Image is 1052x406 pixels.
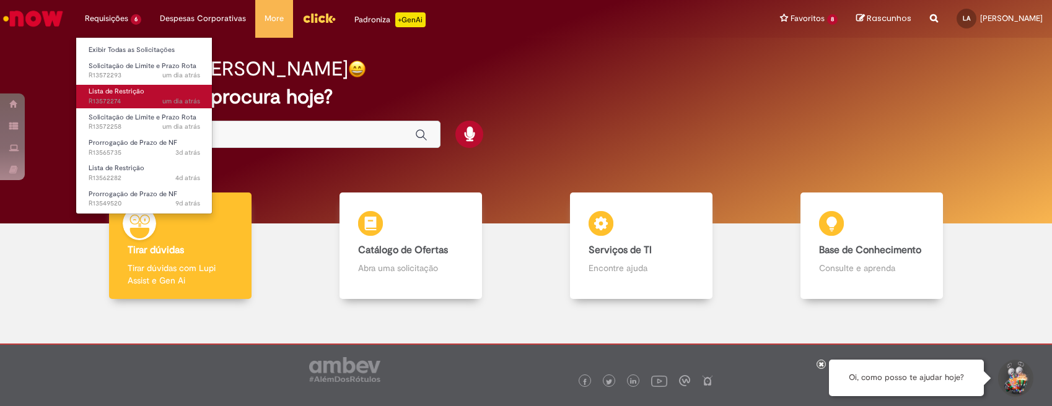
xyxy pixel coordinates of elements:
time: 26/09/2025 18:59:14 [162,97,200,106]
b: Catálogo de Ofertas [358,244,448,256]
span: um dia atrás [162,71,200,80]
img: logo_footer_naosei.png [702,375,713,386]
img: happy-face.png [348,60,366,78]
span: Lista de Restrição [89,163,144,173]
span: 6 [131,14,141,25]
h2: Boa noite, [PERSON_NAME] [99,58,348,80]
a: Aberto R13572293 : Solicitação de Limite e Prazo Rota [76,59,213,82]
h2: O que você procura hoje? [99,86,952,108]
span: LA [963,14,970,22]
img: logo_footer_youtube.png [651,373,667,389]
p: Abra uma solicitação [358,262,463,274]
img: logo_footer_workplace.png [679,375,690,386]
a: Aberto R13572258 : Solicitação de Limite e Prazo Rota [76,111,213,134]
span: R13562282 [89,173,200,183]
a: Aberto R13565735 : Prorrogação de Prazo de NF [76,136,213,159]
span: Despesas Corporativas [160,12,246,25]
span: 9d atrás [175,199,200,208]
span: Requisições [85,12,128,25]
span: [PERSON_NAME] [980,13,1043,24]
span: Prorrogação de Prazo de NF [89,189,177,199]
p: Tirar dúvidas com Lupi Assist e Gen Ai [128,262,233,287]
time: 26/09/2025 19:21:37 [162,71,200,80]
span: R13565735 [89,148,200,158]
span: R13572258 [89,122,200,132]
a: Catálogo de Ofertas Abra uma solicitação [296,192,526,300]
span: Solicitação de Limite e Prazo Rota [89,113,196,122]
p: Encontre ajuda [589,262,694,274]
b: Base de Conhecimento [819,244,921,256]
span: um dia atrás [162,122,200,131]
span: 4d atrás [175,173,200,183]
a: Aberto R13562282 : Lista de Restrição [76,162,213,184]
div: Padroniza [354,12,426,27]
span: R13572293 [89,71,200,80]
span: um dia atrás [162,97,200,106]
span: 3d atrás [175,148,200,157]
time: 19/09/2025 09:34:54 [175,199,200,208]
img: logo_footer_ambev_rotulo_gray.png [309,357,380,382]
ul: Requisições [76,37,213,214]
a: Aberto R13549520 : Prorrogação de Prazo de NF [76,188,213,210]
b: Tirar dúvidas [128,244,184,256]
span: 8 [827,14,838,25]
span: R13572274 [89,97,200,106]
img: logo_footer_facebook.png [582,379,588,385]
a: Base de Conhecimento Consulte e aprenda [756,192,987,300]
a: Exibir Todas as Solicitações [76,43,213,57]
time: 24/09/2025 10:54:18 [175,173,200,183]
button: Iniciar Conversa de Suporte [996,360,1033,397]
time: 25/09/2025 10:25:48 [175,148,200,157]
span: More [265,12,284,25]
span: Lista de Restrição [89,87,144,96]
span: Favoritos [791,12,825,25]
p: +GenAi [395,12,426,27]
time: 26/09/2025 18:50:37 [162,122,200,131]
span: R13549520 [89,199,200,209]
span: Solicitação de Limite e Prazo Rota [89,61,196,71]
b: Serviços de TI [589,244,652,256]
img: click_logo_yellow_360x200.png [302,9,336,27]
a: Tirar dúvidas Tirar dúvidas com Lupi Assist e Gen Ai [65,192,296,300]
img: ServiceNow [1,6,65,31]
span: Rascunhos [867,12,911,24]
p: Consulte e aprenda [819,262,924,274]
span: Prorrogação de Prazo de NF [89,138,177,147]
a: Aberto R13572274 : Lista de Restrição [76,85,213,108]
img: logo_footer_twitter.png [606,379,612,385]
img: logo_footer_linkedin.png [630,378,636,386]
a: Serviços de TI Encontre ajuda [526,192,756,300]
a: Rascunhos [856,13,911,25]
div: Oi, como posso te ajudar hoje? [829,360,984,396]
